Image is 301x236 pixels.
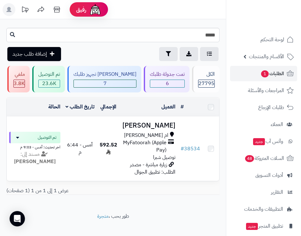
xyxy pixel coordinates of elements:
span: العملاء [271,120,283,129]
a: [PERSON_NAME] تجهيز طلبك 7 [66,66,143,92]
span: جديد [253,138,265,145]
h3: [PERSON_NAME] [122,122,175,129]
span: تطبيق المتجر [245,222,283,231]
span: 1 [261,70,269,77]
div: ملغي [13,71,25,78]
a: العميل [161,103,175,111]
span: لوحة التحكم [260,35,284,44]
strong: [PERSON_NAME] [14,158,56,165]
span: 3.8K [14,80,25,87]
span: 23.6K [39,80,60,87]
a: الحالة [48,103,60,111]
div: اخر تحديث: أمس - 9:03 م [9,143,60,150]
span: الأقسام والمنتجات [249,52,284,61]
span: وآتس آب [252,137,283,146]
span: التطبيقات والخدمات [244,205,283,214]
a: لوحة التحكم [230,32,297,47]
span: ام [PERSON_NAME] [124,132,168,139]
img: ai-face.png [89,3,102,16]
a: إضافة طلب جديد [7,47,61,61]
a: وآتس آبجديد [230,134,297,149]
div: [PERSON_NAME] تجهيز طلبك [73,71,136,78]
div: مسند إلى: [4,151,65,165]
span: 7 [74,80,136,87]
div: تم التوصيل [38,71,60,78]
span: أدوات التسويق [255,171,283,180]
div: الكل [198,71,215,78]
a: العملاء [230,117,297,132]
a: السلات المتروكة48 [230,151,297,166]
a: الإجمالي [100,103,116,111]
a: تاريخ الطلب [66,103,95,111]
div: 23556 [39,80,60,87]
span: المراجعات والأسئلة [248,86,284,95]
a: الطلبات1 [230,66,297,81]
a: متجرة [97,212,109,220]
span: 6 [150,80,184,87]
div: Open Intercom Messenger [10,211,25,226]
div: عرض 1 إلى 1 من 1 (1 صفحات) [2,187,224,194]
span: الطلبات [260,69,284,78]
a: تم التوصيل 23.6K [31,66,66,92]
span: رفيق [76,6,86,13]
div: 3842 [14,80,25,87]
a: #38534 [181,145,200,153]
a: # [181,103,184,111]
span: إضافة طلب جديد [12,50,47,58]
span: 48 [245,155,254,162]
span: تم التوصيل [38,134,57,141]
span: السلات المتروكة [244,154,284,163]
span: التقارير [271,188,283,197]
a: المراجعات والأسئلة [230,83,297,98]
a: التطبيقات والخدمات [230,201,297,217]
span: زيارة مباشرة - مصدر الطلب: تطبيق الجوال [130,161,175,176]
a: ملغي 3.8K [6,66,31,92]
a: تطبيق المتجرجديد [230,218,297,234]
span: طلبات الإرجاع [258,103,284,112]
div: تمت جدولة طلبك [150,71,185,78]
span: أمس - 6:44 م [67,141,93,156]
a: التقارير [230,185,297,200]
a: أدوات التسويق [230,168,297,183]
a: الكل27795 [191,66,221,92]
span: MyFatoorah (Apple Pay) [122,139,166,154]
span: # [181,145,184,153]
span: جديد [246,223,258,230]
span: 27795 [198,80,214,87]
span: توصيل شبرا [153,153,175,161]
a: تمت جدولة طلبك 6 [143,66,191,92]
span: 592.52 [100,141,117,156]
a: طلبات الإرجاع [230,100,297,115]
a: تحديثات المنصة [17,3,33,18]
